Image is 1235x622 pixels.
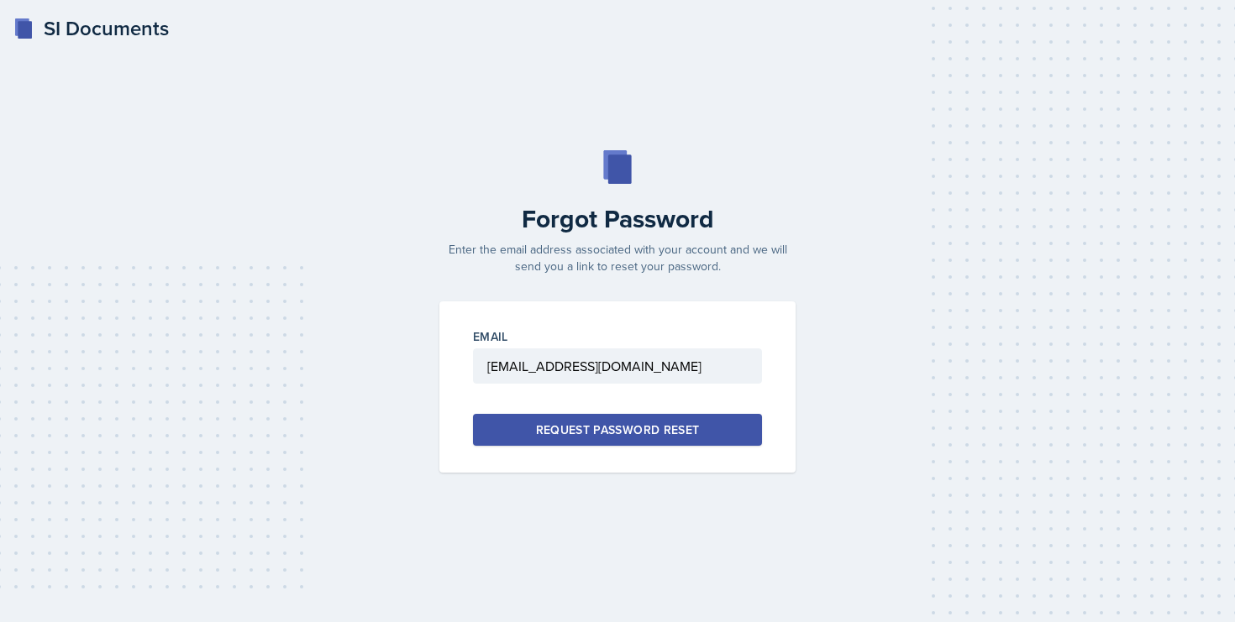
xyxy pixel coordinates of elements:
input: Email [473,348,762,384]
button: Request Password Reset [473,414,762,446]
p: Enter the email address associated with your account and we will send you a link to reset your pa... [429,241,806,274]
h2: Forgot Password [429,204,806,234]
a: SI Documents [13,13,169,44]
div: Request Password Reset [536,421,700,438]
label: Email [473,328,508,345]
